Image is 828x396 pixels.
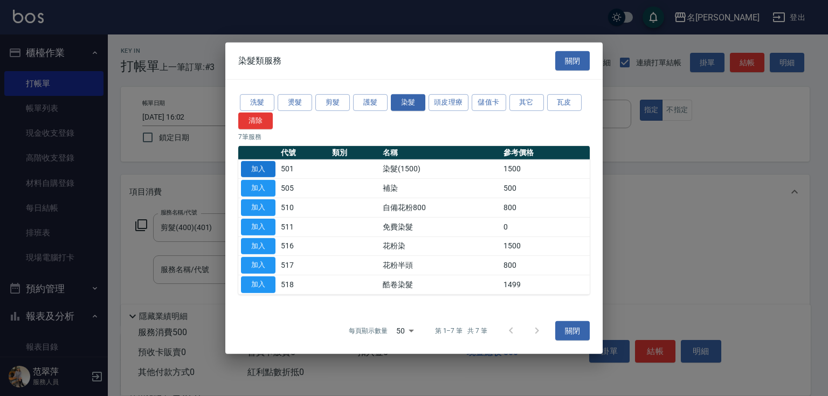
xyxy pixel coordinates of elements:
[501,179,590,198] td: 500
[240,94,274,111] button: 洗髮
[501,275,590,294] td: 1499
[278,198,329,217] td: 510
[380,256,501,275] td: 花粉半頭
[278,145,329,159] th: 代號
[238,113,273,129] button: 清除
[278,159,329,179] td: 501
[429,94,468,111] button: 頭皮理療
[353,94,388,111] button: 護髮
[501,145,590,159] th: 參考價格
[278,217,329,237] td: 511
[547,94,582,111] button: 瓦皮
[380,237,501,256] td: 花粉染
[555,51,590,71] button: 關閉
[241,238,275,254] button: 加入
[241,180,275,197] button: 加入
[380,217,501,237] td: 免費染髮
[329,145,381,159] th: 類別
[380,159,501,179] td: 染髮(1500)
[555,321,590,341] button: 關閉
[241,199,275,216] button: 加入
[315,94,350,111] button: 剪髮
[472,94,506,111] button: 儲值卡
[501,217,590,237] td: 0
[391,94,425,111] button: 染髮
[392,316,418,345] div: 50
[238,55,281,66] span: 染髮類服務
[509,94,544,111] button: 其它
[278,275,329,294] td: 518
[241,276,275,293] button: 加入
[501,256,590,275] td: 800
[278,179,329,198] td: 505
[380,275,501,294] td: 酷卷染髮
[380,198,501,217] td: 自備花粉800
[380,145,501,159] th: 名稱
[349,326,388,336] p: 每頁顯示數量
[435,326,487,336] p: 第 1–7 筆 共 7 筆
[238,131,590,141] p: 7 筆服務
[278,256,329,275] td: 517
[278,237,329,256] td: 516
[501,237,590,256] td: 1500
[501,198,590,217] td: 800
[241,161,275,177] button: 加入
[241,219,275,235] button: 加入
[241,257,275,274] button: 加入
[278,94,312,111] button: 燙髮
[501,159,590,179] td: 1500
[380,179,501,198] td: 補染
